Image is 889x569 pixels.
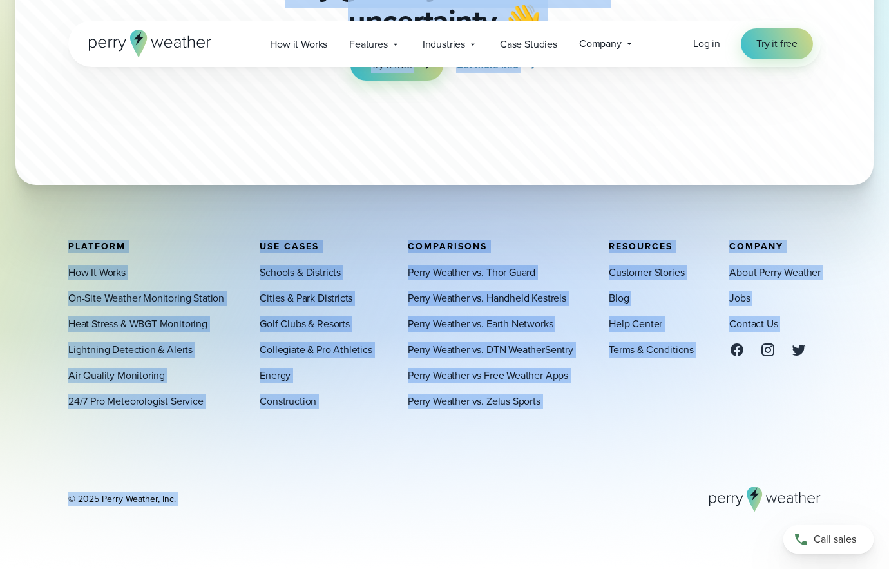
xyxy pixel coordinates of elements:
div: © 2025 Perry Weather, Inc. [68,493,176,506]
span: Call sales [814,532,856,547]
a: Perry Weather vs. Thor Guard [408,265,535,280]
a: Terms & Conditions [609,342,694,358]
a: Perry Weather vs. Handheld Kestrels [408,291,566,306]
a: Contact Us [729,316,778,332]
span: Resources [609,240,673,253]
a: Perry Weather vs. DTN WeatherSentry [408,342,573,358]
a: Golf Clubs & Resorts [260,316,349,332]
a: Energy [260,368,291,383]
a: Perry Weather vs. Earth Networks [408,316,553,332]
span: Industries [423,37,465,52]
a: Perry Weather vs. Zelus Sports [408,394,540,409]
span: Use Cases [260,240,319,253]
span: Comparisons [408,240,487,253]
a: Heat Stress & WBGT Monitoring [68,316,207,332]
span: Company [729,240,783,253]
a: About Perry Weather [729,265,821,280]
a: Try it free [741,28,813,59]
span: Case Studies [500,37,557,52]
a: Case Studies [489,31,568,57]
span: How it Works [270,37,327,52]
a: Schools & Districts [260,265,341,280]
a: Jobs [729,291,750,306]
a: Blog [609,291,629,306]
a: Collegiate & Pro Athletics [260,342,372,358]
a: Help Center [609,316,662,332]
a: Customer Stories [609,265,684,280]
a: Lightning Detection & Alerts [68,342,193,358]
a: How it Works [259,31,338,57]
a: Call sales [783,525,874,554]
span: Log in [693,36,720,51]
a: 24/7 Pro Meteorologist Service [68,394,204,409]
span: Platform [68,240,126,253]
a: On-Site Weather Monitoring Station [68,291,224,306]
a: How It Works [68,265,126,280]
a: Construction [260,394,316,409]
a: Air Quality Monitoring [68,368,165,383]
span: Company [579,36,622,52]
a: Cities & Park Districts [260,291,352,306]
a: Perry Weather vs Free Weather Apps [408,368,568,383]
span: Try it free [756,36,798,52]
a: Log in [693,36,720,52]
span: Features [349,37,388,52]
